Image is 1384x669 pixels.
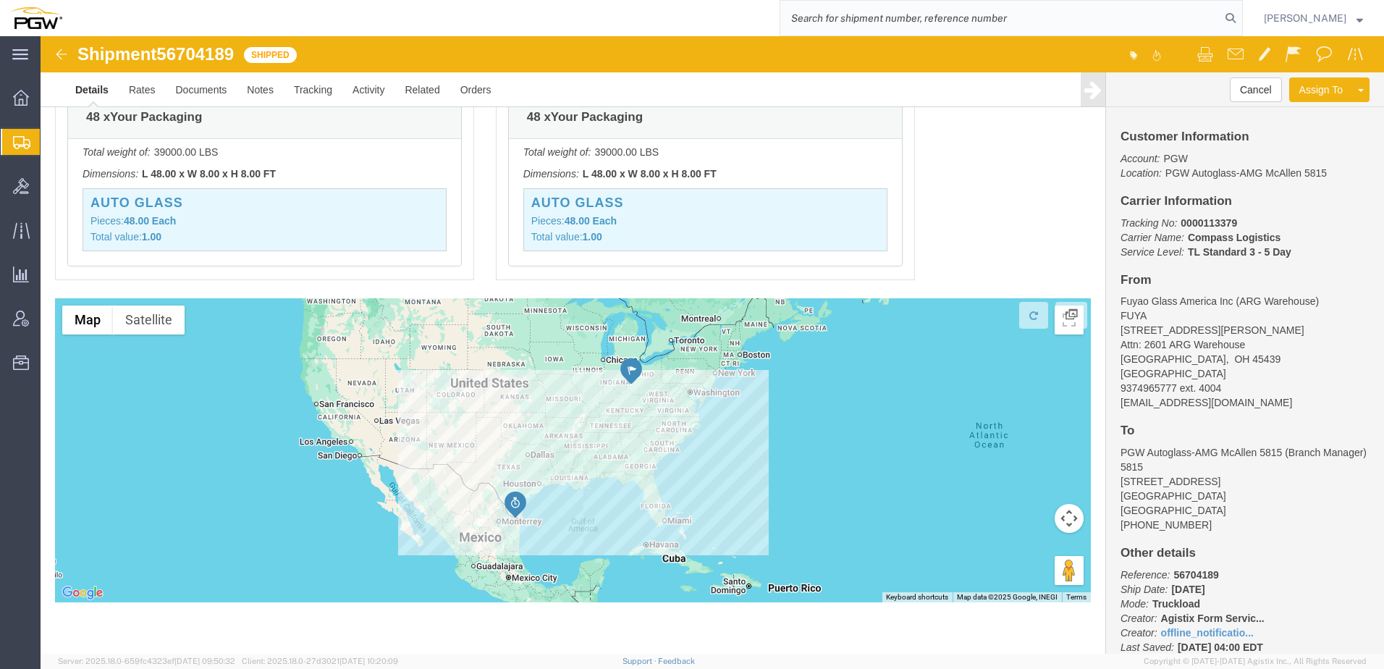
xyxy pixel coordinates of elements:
[623,657,659,665] a: Support
[242,657,398,665] span: Client: 2025.18.0-27d3021
[1264,10,1346,26] span: Amber Hickey
[1263,9,1364,27] button: [PERSON_NAME]
[1144,655,1367,668] span: Copyright © [DATE]-[DATE] Agistix Inc., All Rights Reserved
[10,7,62,29] img: logo
[339,657,398,665] span: [DATE] 10:20:09
[780,1,1220,35] input: Search for shipment number, reference number
[58,657,235,665] span: Server: 2025.18.0-659fc4323ef
[41,36,1384,654] iframe: FS Legacy Container
[658,657,695,665] a: Feedback
[174,657,235,665] span: [DATE] 09:50:32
